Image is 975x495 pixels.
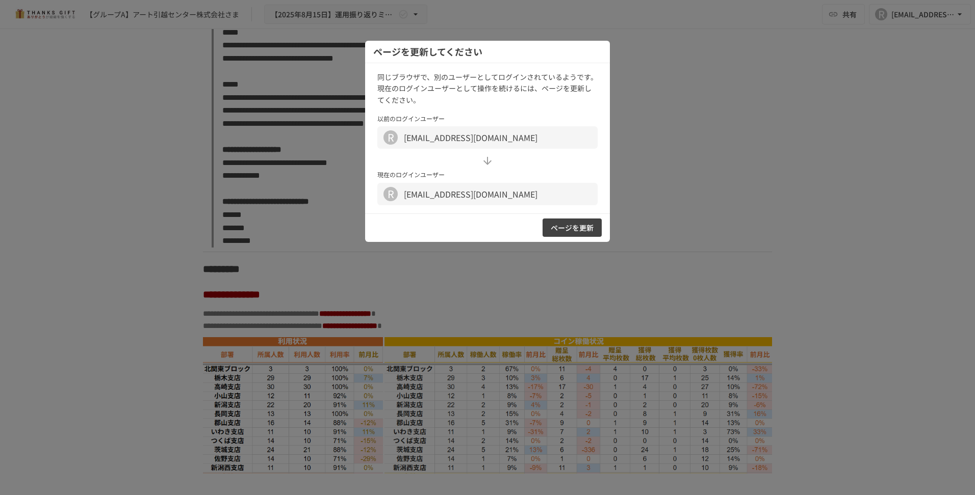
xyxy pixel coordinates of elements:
[383,130,398,145] div: R
[377,71,598,105] p: 同じブラウザで、別のユーザーとしてログインされているようです。 現在のログインユーザーとして操作を続けるには、ページを更新してください。
[377,170,598,179] p: 現在のログインユーザー
[383,187,398,201] div: R
[404,188,582,200] div: [EMAIL_ADDRESS][DOMAIN_NAME]
[377,114,598,123] p: 以前のログインユーザー
[365,41,610,63] div: ページを更新してください
[543,218,602,237] button: ページを更新
[404,131,582,144] div: [EMAIL_ADDRESS][DOMAIN_NAME]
